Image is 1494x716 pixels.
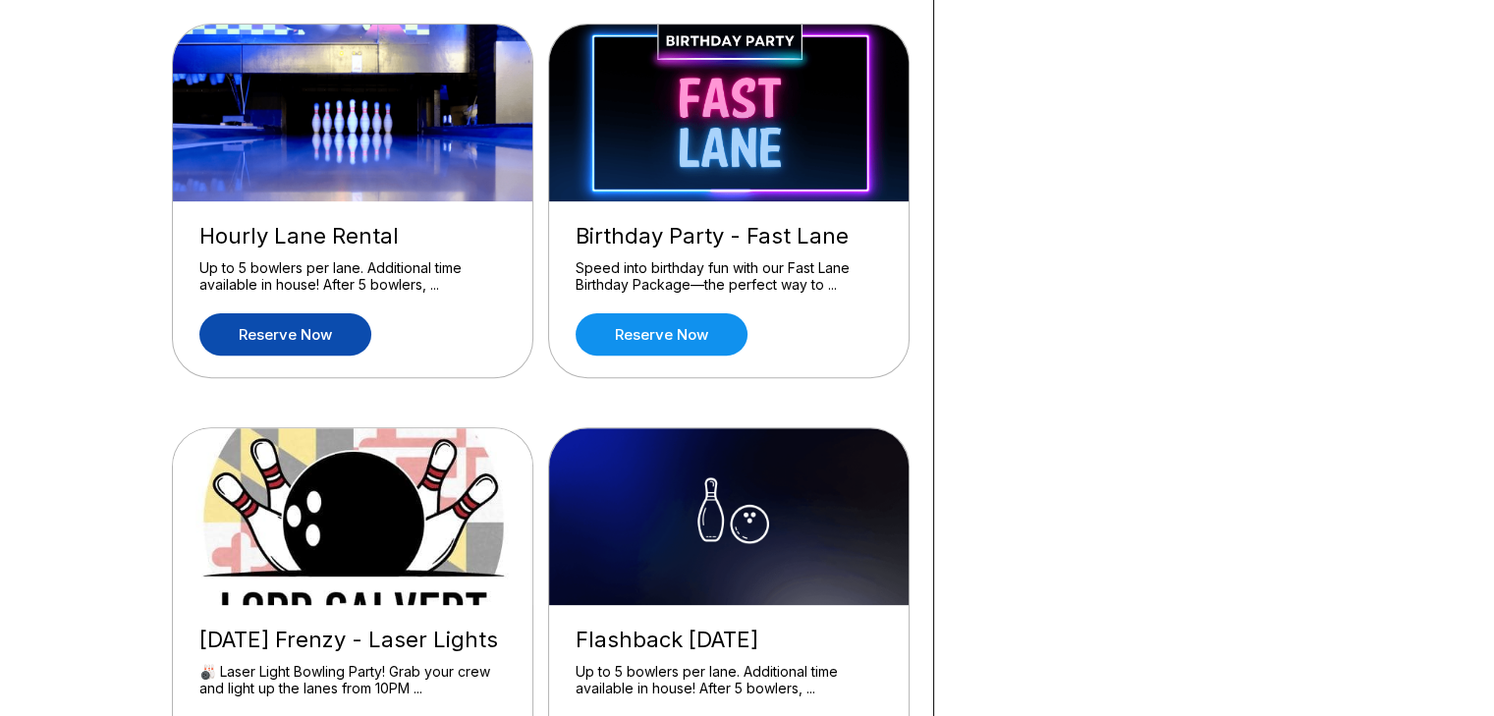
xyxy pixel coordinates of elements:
a: Reserve now [576,313,747,356]
div: 🎳 Laser Light Bowling Party! Grab your crew and light up the lanes from 10PM ... [199,663,506,697]
img: Hourly Lane Rental [173,25,534,201]
div: Flashback [DATE] [576,627,882,653]
div: Up to 5 bowlers per lane. Additional time available in house! After 5 bowlers, ... [199,259,506,294]
div: Up to 5 bowlers per lane. Additional time available in house! After 5 bowlers, ... [576,663,882,697]
div: Birthday Party - Fast Lane [576,223,882,249]
div: Speed into birthday fun with our Fast Lane Birthday Package—the perfect way to ... [576,259,882,294]
img: Flashback Friday [549,428,911,605]
a: Reserve now [199,313,371,356]
div: Hourly Lane Rental [199,223,506,249]
img: Friday Frenzy - Laser Lights [173,428,534,605]
div: [DATE] Frenzy - Laser Lights [199,627,506,653]
img: Birthday Party - Fast Lane [549,25,911,201]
